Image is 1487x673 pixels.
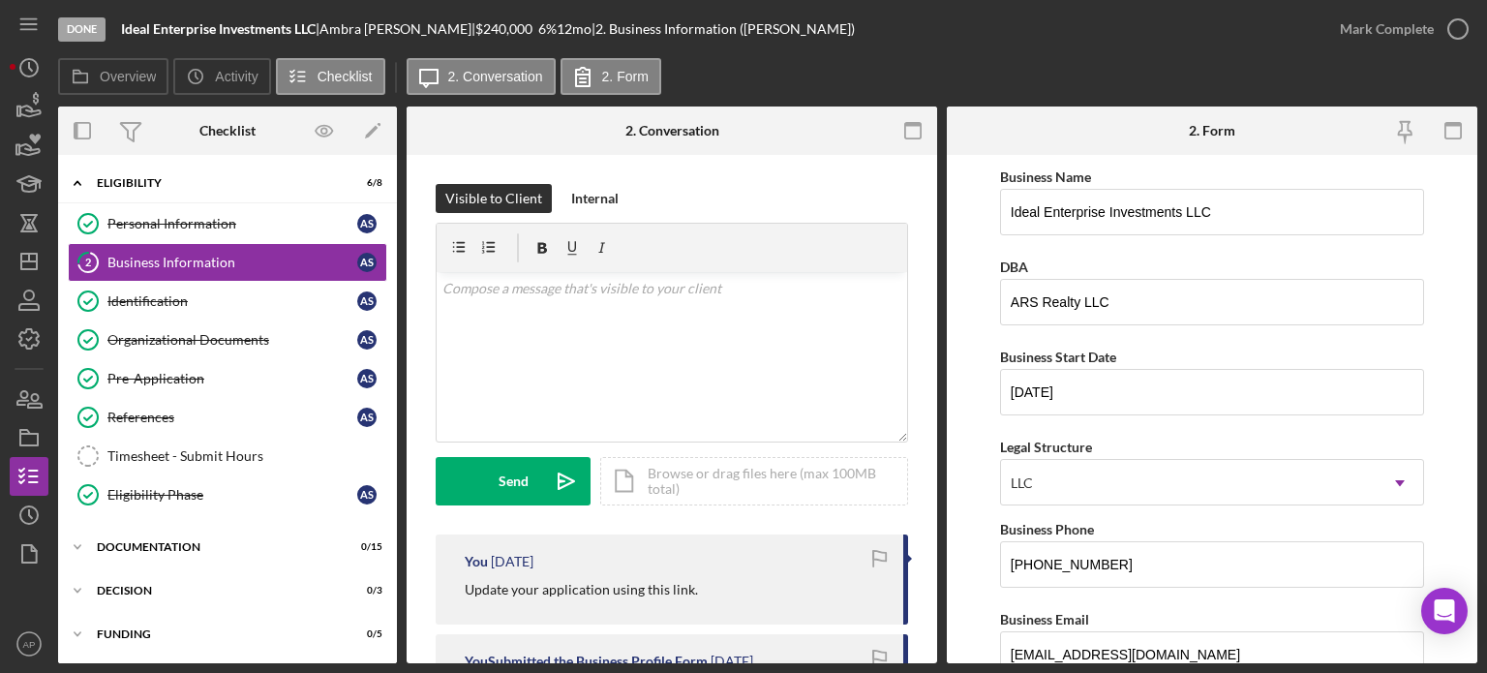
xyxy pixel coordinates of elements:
[68,243,387,282] a: 2Business InformationAS
[199,123,256,138] div: Checklist
[1000,349,1116,365] label: Business Start Date
[68,282,387,321] a: IdentificationAS
[68,437,387,475] a: Timesheet - Submit Hours
[107,487,357,503] div: Eligibility Phase
[276,58,385,95] button: Checklist
[97,541,334,553] div: Documentation
[1320,10,1477,48] button: Mark Complete
[97,628,334,640] div: Funding
[1189,123,1235,138] div: 2. Form
[58,17,106,42] div: Done
[173,58,270,95] button: Activity
[318,69,373,84] label: Checklist
[711,654,753,669] time: 2025-08-07 18:19
[436,457,591,505] button: Send
[357,485,377,505] div: A S
[348,177,382,189] div: 6 / 8
[348,628,382,640] div: 0 / 5
[499,457,529,505] div: Send
[625,123,719,138] div: 2. Conversation
[68,321,387,359] a: Organizational DocumentsAS
[465,579,698,600] p: Update your application using this link.
[357,253,377,272] div: A S
[68,398,387,437] a: ReferencesAS
[97,177,334,189] div: Eligibility
[85,256,91,268] tspan: 2
[445,184,542,213] div: Visible to Client
[592,21,855,37] div: | 2. Business Information ([PERSON_NAME])
[107,293,357,309] div: Identification
[107,216,357,231] div: Personal Information
[357,214,377,233] div: A S
[357,408,377,427] div: A S
[1000,521,1094,537] label: Business Phone
[10,625,48,663] button: AP
[348,541,382,553] div: 0 / 15
[465,654,708,669] div: You Submitted the Business Profile Form
[97,585,334,597] div: Decision
[475,21,538,37] div: $240,000
[561,184,628,213] button: Internal
[68,475,387,514] a: Eligibility PhaseAS
[68,359,387,398] a: Pre-ApplicationAS
[1000,611,1089,627] label: Business Email
[68,204,387,243] a: Personal InformationAS
[107,332,357,348] div: Organizational Documents
[1011,475,1033,491] div: LLC
[107,410,357,425] div: References
[1340,10,1434,48] div: Mark Complete
[561,58,661,95] button: 2. Form
[107,371,357,386] div: Pre-Application
[602,69,649,84] label: 2. Form
[1000,168,1091,185] label: Business Name
[538,21,557,37] div: 6 %
[407,58,556,95] button: 2. Conversation
[348,585,382,597] div: 0 / 3
[571,184,619,213] div: Internal
[319,21,475,37] div: Ambra [PERSON_NAME] |
[121,20,316,37] b: Ideal Enterprise Investments LLC
[436,184,552,213] button: Visible to Client
[357,369,377,388] div: A S
[107,448,386,464] div: Timesheet - Submit Hours
[357,330,377,350] div: A S
[107,255,357,270] div: Business Information
[100,69,156,84] label: Overview
[121,21,319,37] div: |
[557,21,592,37] div: 12 mo
[1421,588,1468,634] div: Open Intercom Messenger
[23,639,36,650] text: AP
[215,69,258,84] label: Activity
[1000,259,1028,275] label: DBA
[448,69,543,84] label: 2. Conversation
[357,291,377,311] div: A S
[491,554,533,569] time: 2025-08-07 18:20
[465,554,488,569] div: You
[58,58,168,95] button: Overview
